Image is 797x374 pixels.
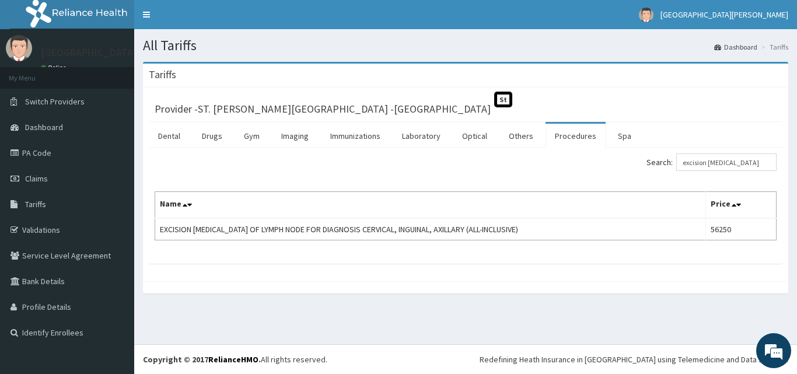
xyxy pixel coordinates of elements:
a: Gym [235,124,269,148]
img: User Image [639,8,653,22]
span: [GEOGRAPHIC_DATA][PERSON_NAME] [660,9,788,20]
span: St [494,92,512,107]
a: Others [499,124,543,148]
a: Spa [609,124,641,148]
a: Immunizations [321,124,390,148]
input: Search: [676,153,777,171]
a: Optical [453,124,497,148]
a: Drugs [193,124,232,148]
a: Laboratory [393,124,450,148]
th: Name [155,192,706,219]
div: Redefining Heath Insurance in [GEOGRAPHIC_DATA] using Telemedicine and Data Science! [480,354,788,365]
td: 56250 [705,218,776,240]
a: Dashboard [714,42,757,52]
a: Dental [149,124,190,148]
th: Price [705,192,776,219]
td: EXCISION [MEDICAL_DATA] OF LYMPH NODE FOR DIAGNOSIS CERVICAL, INGUINAL, AXILLARY (ALL-INCLUSIVE) [155,218,706,240]
h1: All Tariffs [143,38,788,53]
a: Imaging [272,124,318,148]
h3: Tariffs [149,69,176,80]
span: Claims [25,173,48,184]
li: Tariffs [758,42,788,52]
footer: All rights reserved. [134,344,797,374]
span: Dashboard [25,122,63,132]
strong: Copyright © 2017 . [143,354,261,365]
label: Search: [646,153,777,171]
span: Tariffs [25,199,46,209]
a: Online [41,64,69,72]
a: Procedures [546,124,606,148]
p: [GEOGRAPHIC_DATA][PERSON_NAME] [41,47,214,58]
img: User Image [6,35,32,61]
h3: Provider - ST. [PERSON_NAME][GEOGRAPHIC_DATA] -[GEOGRAPHIC_DATA] [155,104,491,114]
a: RelianceHMO [208,354,258,365]
span: Switch Providers [25,96,85,107]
